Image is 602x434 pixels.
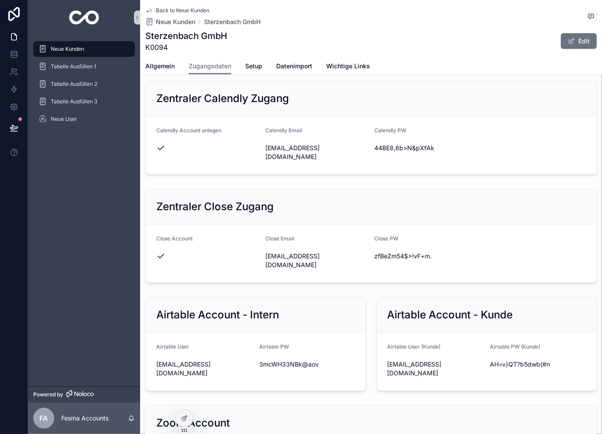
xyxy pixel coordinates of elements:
[33,94,135,109] a: Tabelle Ausfüllen 3
[156,343,189,350] span: Airtable User
[156,92,289,106] h2: Zentraler Calendly Zugang
[276,58,312,76] a: Datenimport
[276,62,312,71] span: Datenimport
[51,63,96,70] span: Tabelle Ausfüllen 1
[375,127,407,134] span: Calendly PW
[156,416,230,430] h2: Zoom Account
[33,391,63,398] span: Powered by
[490,360,586,369] span: AH=v}QT?b5dwb(#n
[33,111,135,127] a: Neue User
[265,144,367,161] span: [EMAIL_ADDRESS][DOMAIN_NAME]
[61,414,109,423] p: Fesma Accounts
[326,58,370,76] a: Wichtige Links
[156,7,209,14] span: Back to Neue Kunden
[33,76,135,92] a: Tabelle Ausfüllen 2
[40,413,48,423] span: FA
[265,235,294,242] span: Close Email
[375,235,399,242] span: Close PW
[145,62,175,71] span: Allgemein
[245,62,262,71] span: Setup
[387,308,513,322] h2: Airtable Account - Kunde
[245,58,262,76] a: Setup
[28,386,140,402] a: Powered by
[33,59,135,74] a: Tabelle Ausfüllen 1
[51,81,97,88] span: Tabelle Ausfüllen 2
[204,18,261,26] a: Sterzenbach GmbH
[561,33,597,49] button: Edit
[156,308,279,322] h2: Airtable Account - Intern
[28,35,140,138] div: scrollable content
[189,62,231,71] span: Zugangsdaten
[265,252,367,269] span: [EMAIL_ADDRESS][DOMAIN_NAME]
[156,127,222,134] span: Calendly Account anlegen
[189,58,231,75] a: Zugangsdaten
[145,30,227,42] h1: Sterzenbach GmbH
[265,127,302,134] span: Calendly Email
[145,42,227,53] span: K0094
[259,343,289,350] span: Airtable PW
[156,18,195,26] span: Neue Kunden
[156,360,252,378] span: [EMAIL_ADDRESS][DOMAIN_NAME]
[259,360,355,369] span: 3mcWH33NBk@aov
[156,235,193,242] span: Close Account
[490,343,540,350] span: Airtable PW (Kunde)
[51,46,84,53] span: Neue Kunden
[387,360,483,378] span: [EMAIL_ADDRESS][DOMAIN_NAME]
[375,144,477,152] span: 44BE8,6b>N&pXfAk
[69,11,99,25] img: App logo
[156,200,274,214] h2: Zentraler Close Zugang
[375,252,477,261] span: zfBeZm54$>!vF+m.
[145,18,195,26] a: Neue Kunden
[51,98,97,105] span: Tabelle Ausfüllen 3
[387,343,441,350] span: Airtable User (Kunde)
[33,41,135,57] a: Neue Kunden
[326,62,370,71] span: Wichtige Links
[145,7,209,14] a: Back to Neue Kunden
[145,58,175,76] a: Allgemein
[51,116,77,123] span: Neue User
